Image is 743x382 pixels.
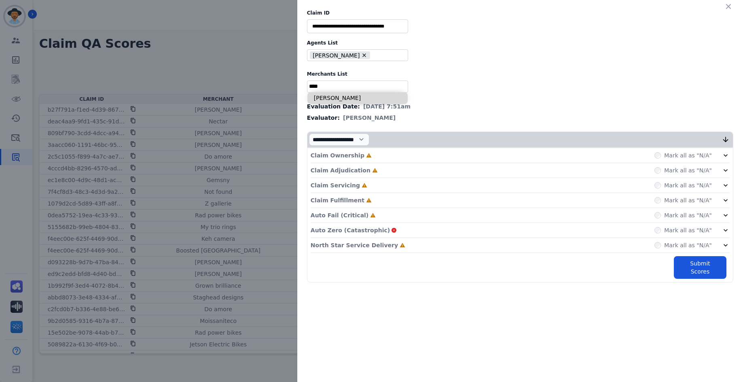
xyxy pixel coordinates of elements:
p: Auto Fail (Critical) [311,211,368,219]
div: Evaluator: [307,114,733,122]
label: Mark all as "N/A" [664,166,712,174]
ul: selected options [309,51,403,60]
label: Mark all as "N/A" [664,241,712,249]
p: Claim Ownership [311,151,364,159]
p: Claim Fulfillment [311,196,364,204]
p: Auto Zero (Catastrophic) [311,226,390,234]
button: Submit Scores [674,256,726,279]
li: [PERSON_NAME] [310,51,370,59]
p: North Star Service Delivery [311,241,398,249]
label: Agents List [307,40,733,46]
label: Mark all as "N/A" [664,211,712,219]
label: Mark all as "N/A" [664,151,712,159]
label: Mark all as "N/A" [664,226,712,234]
p: Claim Servicing [311,181,360,189]
ul: selected options [309,82,406,91]
span: [PERSON_NAME] [343,114,396,122]
label: Mark all as "N/A" [664,181,712,189]
label: Mark all as "N/A" [664,196,712,204]
div: Evaluation Date: [307,102,733,110]
button: Remove Nakashima Hasan [361,52,367,58]
label: Merchants List [307,71,733,77]
label: Claim ID [307,10,733,16]
p: Claim Adjudication [311,166,370,174]
li: [PERSON_NAME] [307,92,408,104]
span: [DATE] 7:51am [363,102,411,110]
